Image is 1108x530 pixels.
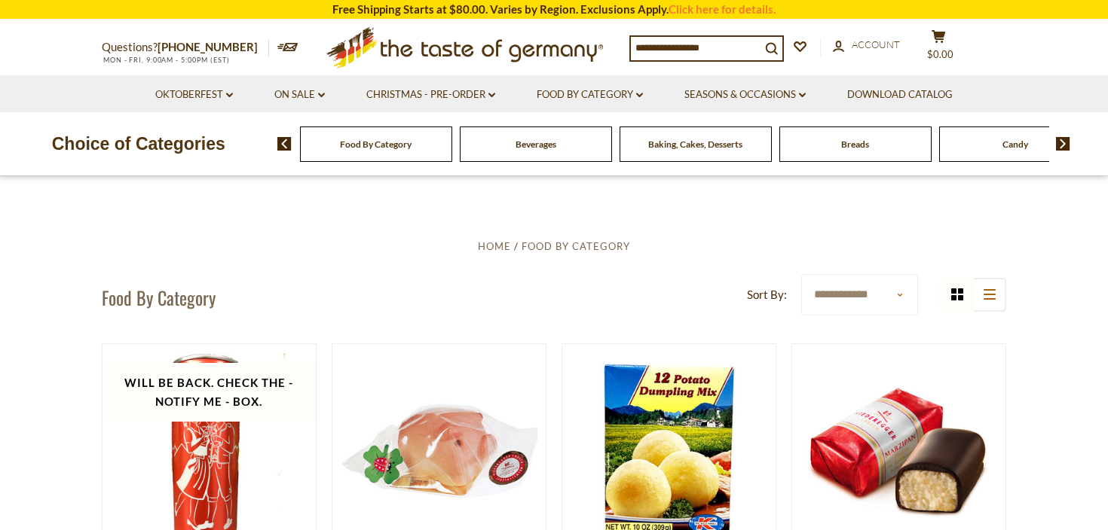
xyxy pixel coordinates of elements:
[684,87,806,103] a: Seasons & Occasions
[274,87,325,103] a: On Sale
[852,38,900,50] span: Account
[158,40,258,53] a: [PHONE_NUMBER]
[916,29,961,67] button: $0.00
[833,37,900,53] a: Account
[102,38,269,57] p: Questions?
[747,285,787,304] label: Sort By:
[155,87,233,103] a: Oktoberfest
[537,87,643,103] a: Food By Category
[669,2,776,16] a: Click here for details.
[648,139,742,150] a: Baking, Cakes, Desserts
[522,240,630,252] a: Food By Category
[1002,139,1028,150] a: Candy
[277,137,292,151] img: previous arrow
[366,87,495,103] a: Christmas - PRE-ORDER
[847,87,953,103] a: Download Catalog
[1056,137,1070,151] img: next arrow
[102,56,230,64] span: MON - FRI, 9:00AM - 5:00PM (EST)
[792,372,1005,530] img: Niederegger "Classics Petit" Dark Chocolate Covered Marzipan Loaf, 15g
[478,240,511,252] a: Home
[841,139,869,150] a: Breads
[516,139,556,150] a: Beverages
[927,48,953,60] span: $0.00
[340,139,412,150] a: Food By Category
[102,286,216,309] h1: Food By Category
